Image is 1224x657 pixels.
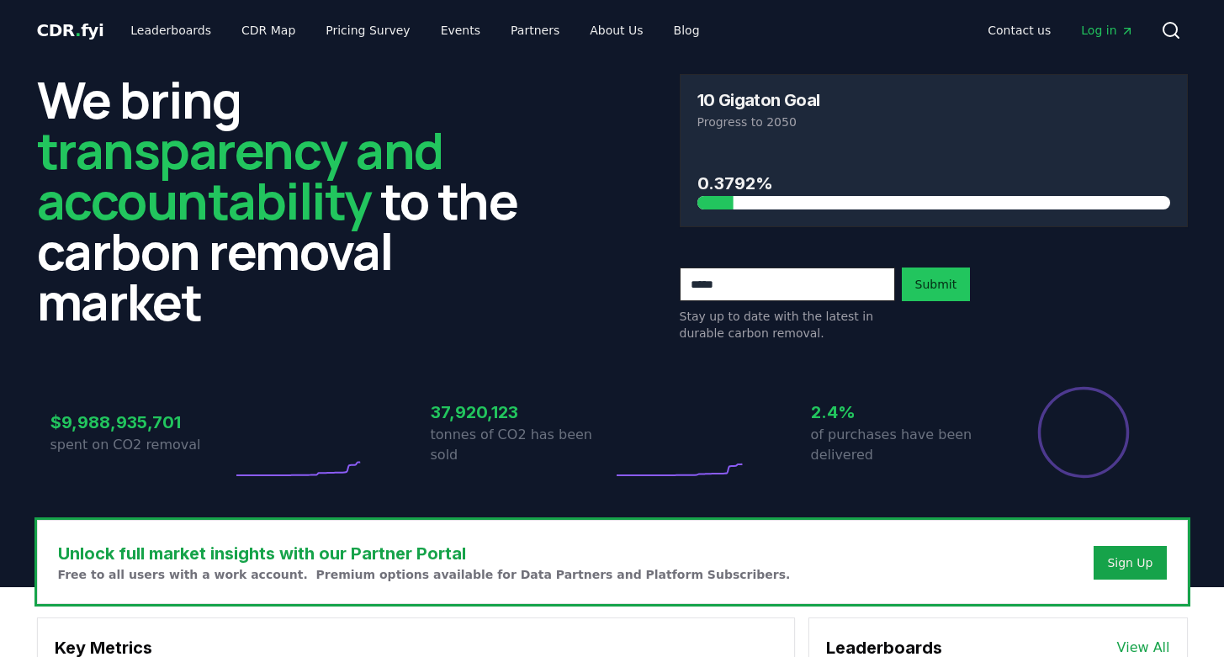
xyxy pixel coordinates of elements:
[497,15,573,45] a: Partners
[312,15,423,45] a: Pricing Survey
[37,115,443,235] span: transparency and accountability
[58,541,791,566] h3: Unlock full market insights with our Partner Portal
[37,19,104,42] a: CDR.fyi
[117,15,225,45] a: Leaderboards
[811,425,993,465] p: of purchases have been delivered
[427,15,494,45] a: Events
[974,15,1064,45] a: Contact us
[680,308,895,342] p: Stay up to date with the latest in durable carbon removal.
[697,171,1170,196] h3: 0.3792%
[811,400,993,425] h3: 2.4%
[1081,22,1133,39] span: Log in
[902,268,971,301] button: Submit
[697,92,820,109] h3: 10 Gigaton Goal
[1036,385,1131,480] div: Percentage of sales delivered
[576,15,656,45] a: About Us
[58,566,791,583] p: Free to all users with a work account. Premium options available for Data Partners and Platform S...
[1094,546,1166,580] button: Sign Up
[117,15,713,45] nav: Main
[660,15,713,45] a: Blog
[1107,554,1152,571] a: Sign Up
[431,400,612,425] h3: 37,920,123
[1068,15,1147,45] a: Log in
[50,410,232,435] h3: $9,988,935,701
[37,20,104,40] span: CDR fyi
[974,15,1147,45] nav: Main
[697,114,1170,130] p: Progress to 2050
[50,435,232,455] p: spent on CO2 removal
[431,425,612,465] p: tonnes of CO2 has been sold
[228,15,309,45] a: CDR Map
[75,20,81,40] span: .
[37,74,545,326] h2: We bring to the carbon removal market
